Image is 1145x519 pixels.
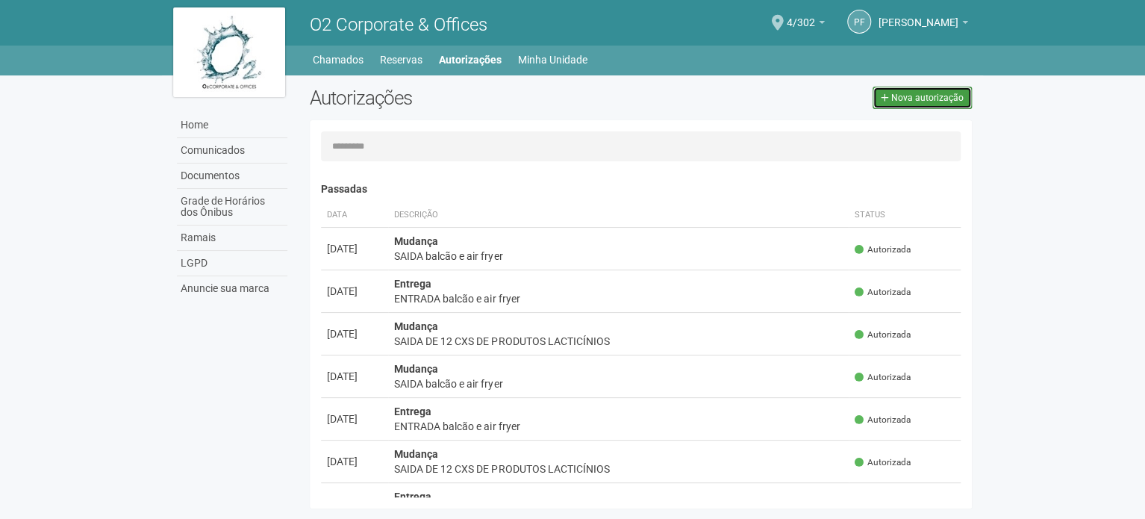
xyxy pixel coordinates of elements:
[310,87,629,109] h2: Autorizações
[321,184,961,195] h4: Passadas
[394,419,843,434] div: ENTRADA balcão e air fryer
[879,19,968,31] a: [PERSON_NAME]
[394,249,843,264] div: SAIDA balcão e air fryer
[394,334,843,349] div: SAIDA DE 12 CXS DE PRODUTOS LACTICÍNIOS
[855,456,911,469] span: Autorizada
[173,7,285,97] img: logo.jpg
[321,203,388,228] th: Data
[177,189,287,226] a: Grade de Horários dos Ônibus
[327,326,382,341] div: [DATE]
[388,203,849,228] th: Descrição
[394,461,843,476] div: SAIDA DE 12 CXS DE PRODUTOS LACTICÍNIOS
[787,19,825,31] a: 4/302
[327,369,382,384] div: [DATE]
[855,286,911,299] span: Autorizada
[177,113,287,138] a: Home
[394,363,438,375] strong: Mudança
[394,448,438,460] strong: Mudança
[394,291,843,306] div: ENTRADA balcão e air fryer
[394,376,843,391] div: SAIDA balcão e air fryer
[849,203,961,228] th: Status
[313,49,364,70] a: Chamados
[177,276,287,301] a: Anuncie sua marca
[380,49,422,70] a: Reservas
[177,164,287,189] a: Documentos
[855,371,911,384] span: Autorizada
[855,329,911,341] span: Autorizada
[891,93,964,103] span: Nova autorização
[327,284,382,299] div: [DATE]
[327,241,382,256] div: [DATE]
[787,2,815,28] span: 4/302
[847,10,871,34] a: PF
[327,454,382,469] div: [DATE]
[518,49,587,70] a: Minha Unidade
[855,414,911,426] span: Autorizada
[327,497,382,512] div: [DATE]
[177,138,287,164] a: Comunicados
[327,411,382,426] div: [DATE]
[439,49,502,70] a: Autorizações
[177,226,287,251] a: Ramais
[394,235,438,247] strong: Mudança
[394,320,438,332] strong: Mudança
[177,251,287,276] a: LGPD
[879,2,958,28] span: PRISCILLA FREITAS
[394,491,431,503] strong: Entrega
[310,14,487,35] span: O2 Corporate & Offices
[873,87,972,109] a: Nova autorização
[394,405,431,417] strong: Entrega
[394,278,431,290] strong: Entrega
[855,243,911,256] span: Autorizada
